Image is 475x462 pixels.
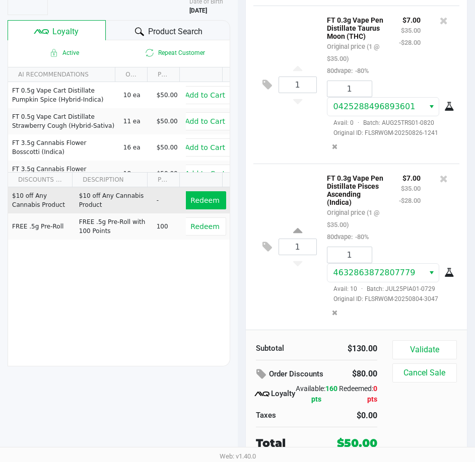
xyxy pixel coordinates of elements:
p: FT 0.3g Vape Pen Distillate Pisces Ascending (Indica) [327,172,384,206]
small: -$28.00 [399,39,421,46]
div: Order Discounts [256,365,332,383]
small: $35.00 [401,185,421,192]
small: $35.00 [401,27,421,34]
button: Select [424,98,439,116]
button: Select [424,264,439,282]
span: $50.00 [157,170,178,177]
span: -80% [353,233,369,241]
th: POINTS [147,173,179,187]
span: 4632863872807779 [333,268,416,277]
span: Web: v1.40.0 [220,452,256,460]
td: FREE .5g Pre-Roll [8,213,75,240]
button: Redeem [184,191,226,209]
span: -80% [353,67,369,74]
span: Active [8,47,119,59]
span: Product Search [148,26,202,38]
div: $0.00 [324,410,377,422]
td: 16 ea [119,134,152,161]
td: 100 [152,213,185,240]
td: 18 ea [119,161,152,187]
span: Redeem [190,222,219,230]
button: Remove the package from the orderLine [328,137,342,156]
inline-svg: Is repeat customer [144,47,156,59]
button: Add to Cart [178,86,232,104]
p: FT 0.3g Vape Pen Distillate Taurus Moon (THC) [327,14,384,40]
button: Add to Cart [178,165,232,183]
td: FT 3.5g Cannabis Flower [US_STATE] Frost Point (Hybrid) [8,161,119,187]
th: PRICE [147,67,179,82]
span: 160 pts [311,384,337,403]
p: $7.00 [399,14,421,24]
span: · [357,285,367,292]
td: FREE .5g Pre-Roll with 100 Points [75,213,152,240]
td: 10 ea [119,82,152,108]
span: Add to Cart [185,91,225,99]
button: Add to Cart [178,138,232,157]
p: $7.00 [399,172,421,182]
div: $80.00 [347,365,377,382]
span: $50.00 [157,118,178,125]
small: 80dvape: [327,67,369,74]
span: Add to Cart [185,143,225,151]
span: Avail: 0 Batch: AUG25TRS01-0820 [327,119,434,126]
span: $50.00 [157,92,178,99]
th: DISCOUNTS (2) [8,173,72,187]
span: Repeat Customer [119,47,230,59]
td: FT 0.5g Vape Cart Distillate Strawberry Cough (Hybrid-Sativa) [8,108,119,134]
small: 80dvape: [327,233,369,241]
button: Remove the package from the orderLine [328,303,342,322]
button: Cancel Sale [392,363,457,382]
th: DESCRIPTION [72,173,147,187]
div: Data table [8,173,230,339]
td: $10 off Any Cannabis Product [8,187,75,213]
button: Validate [392,340,457,359]
span: Original ID: FLSRWGM-20250826-1241 [327,128,452,137]
span: · [354,119,363,126]
inline-svg: Active loyalty member [48,47,60,59]
td: $10 off Any Cannabis Product [75,187,152,213]
small: -$28.00 [399,197,421,204]
div: Data table [8,67,230,172]
td: - [152,187,185,213]
div: Redeemed: [337,383,377,405]
div: Available: [296,383,337,405]
div: Loyalty [256,388,296,400]
th: ON HAND [115,67,147,82]
small: Original price (1 @ $35.00) [327,209,379,228]
span: 0 pts [367,384,377,403]
span: Avail: 10 Batch: JUL25PIA01-0729 [327,285,435,292]
td: 11 ea [119,108,152,134]
span: $50.00 [157,144,178,151]
span: Redeem [190,196,219,204]
span: Original ID: FLSRWGM-20250804-3047 [327,294,452,303]
span: 0425288496893601 [333,102,416,111]
b: [DATE] [189,7,207,14]
div: $50.00 [337,435,377,451]
td: FT 3.5g Cannabis Flower Bosscotti (Indica) [8,134,119,161]
button: Redeem [184,217,226,236]
div: Taxes [256,410,309,421]
div: $130.00 [324,343,377,355]
th: AI RECOMMENDATIONS [8,67,115,82]
span: Add to Cart [185,117,225,125]
span: Add to Cart [185,170,225,178]
button: Add to Cart [178,112,232,130]
div: Total [256,435,322,451]
td: FT 0.5g Vape Cart Distillate Pumpkin Spice (Hybrid-Indica) [8,82,119,108]
span: Loyalty [52,26,79,38]
small: Original price (1 @ $35.00) [327,43,379,62]
div: Subtotal [256,343,309,354]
